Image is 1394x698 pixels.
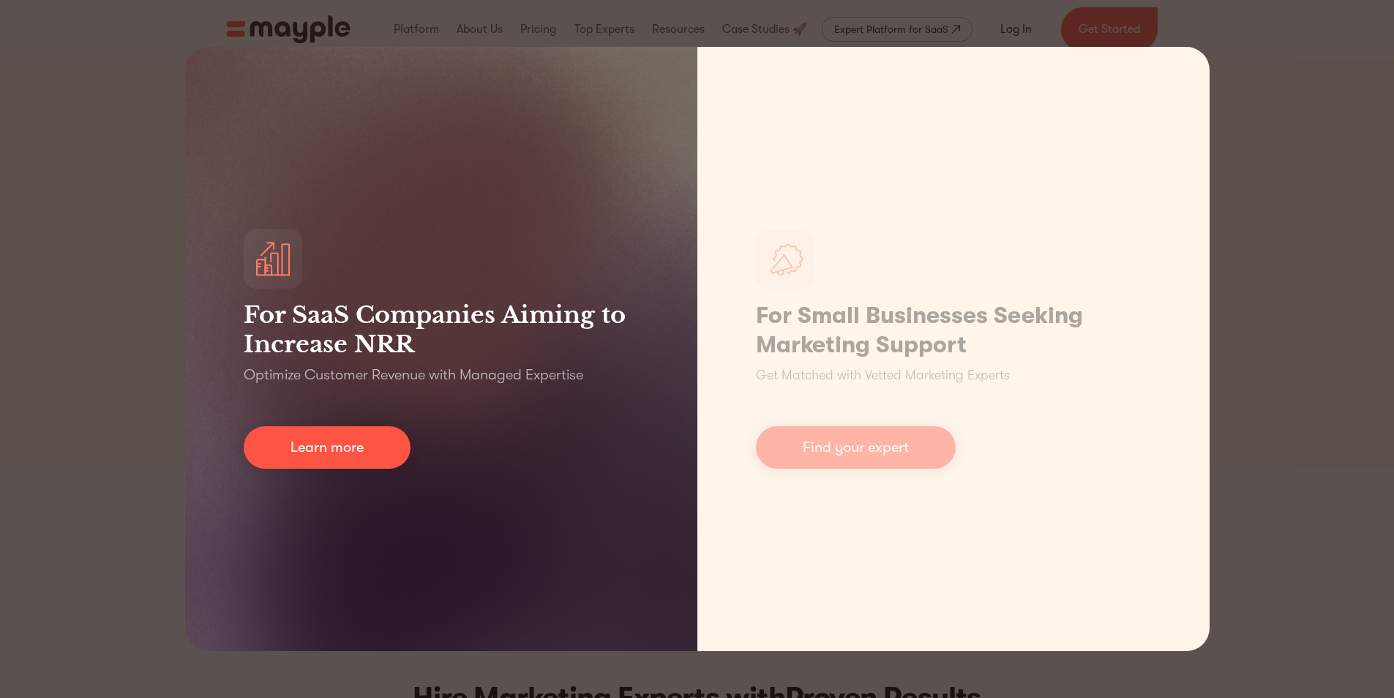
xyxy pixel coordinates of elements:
[756,301,1151,360] h1: For Small Businesses Seeking Marketing Support
[244,426,411,469] a: Learn more
[244,365,583,385] p: Optimize Customer Revenue with Managed Expertise
[756,365,1010,385] p: Get Matched with Vetted Marketing Experts
[756,426,956,469] a: Find your expert
[244,300,639,359] h3: For SaaS Companies Aiming to Increase NRR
